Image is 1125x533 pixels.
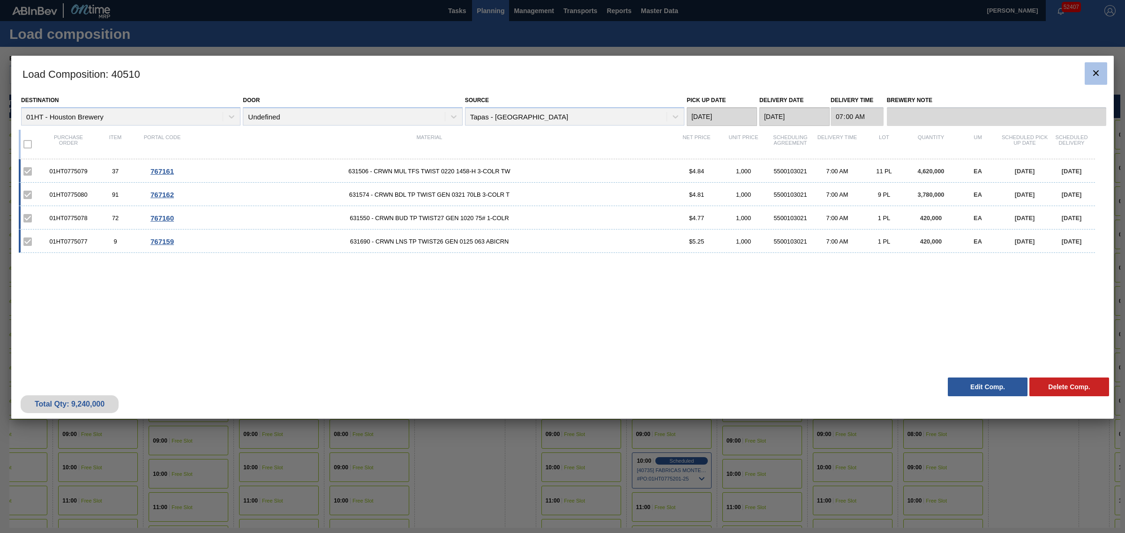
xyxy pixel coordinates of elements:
[673,134,720,154] div: Net Price
[720,215,767,222] div: 1,000
[831,94,884,107] label: Delivery Time
[673,191,720,198] div: $4.81
[150,191,174,199] span: 767162
[720,134,767,154] div: Unit Price
[918,168,945,175] span: 4,620,000
[861,191,907,198] div: 9 PL
[45,191,92,198] div: 01HT0775080
[92,191,139,198] div: 91
[673,168,720,175] div: $4.84
[720,168,767,175] div: 1,000
[21,97,59,104] label: Destination
[1062,191,1081,198] span: [DATE]
[45,238,92,245] div: 01HT0775077
[673,238,720,245] div: $5.25
[948,378,1027,396] button: Edit Comp.
[45,168,92,175] div: 01HT0775079
[1001,134,1048,154] div: Scheduled Pick up Date
[918,191,945,198] span: 3,780,000
[186,215,673,222] span: 631550 - CRWN BUD TP TWIST27 GEN 1020 75# 1-COLR
[92,215,139,222] div: 72
[767,191,814,198] div: 5500103021
[920,238,942,245] span: 420,000
[720,191,767,198] div: 1,000
[887,94,1106,107] label: Brewery Note
[1062,215,1081,222] span: [DATE]
[687,97,726,104] label: Pick up Date
[150,214,174,222] span: 767160
[139,191,186,199] div: Go to Order
[1015,238,1035,245] span: [DATE]
[687,107,757,126] input: mm/dd/yyyy
[150,237,174,245] span: 767159
[767,168,814,175] div: 5500103021
[814,215,861,222] div: 7:00 AM
[465,97,489,104] label: Source
[11,56,1114,91] h3: Load Composition : 40510
[974,238,982,245] span: EA
[186,134,673,154] div: Material
[974,191,982,198] span: EA
[814,168,861,175] div: 7:00 AM
[814,191,861,198] div: 7:00 AM
[861,134,907,154] div: Lot
[1029,378,1109,396] button: Delete Comp.
[139,134,186,154] div: Portal code
[673,215,720,222] div: $4.77
[186,168,673,175] span: 631506 - CRWN MUL TFS TWIST 0220 1458-H 3-COLR TW
[974,168,982,175] span: EA
[28,400,112,408] div: Total Qty: 9,240,000
[150,167,174,175] span: 767161
[45,134,92,154] div: Purchase order
[954,134,1001,154] div: UM
[1015,215,1035,222] span: [DATE]
[907,134,954,154] div: Quantity
[1062,238,1081,245] span: [DATE]
[767,238,814,245] div: 5500103021
[814,134,861,154] div: Delivery Time
[861,215,907,222] div: 1 PL
[186,191,673,198] span: 631574 - CRWN BDL TP TWIST GEN 0321 70LB 3-COLR T
[974,215,982,222] span: EA
[139,214,186,222] div: Go to Order
[814,238,861,245] div: 7:00 AM
[1062,168,1081,175] span: [DATE]
[243,97,260,104] label: Door
[861,238,907,245] div: 1 PL
[920,215,942,222] span: 420,000
[759,97,803,104] label: Delivery Date
[1015,168,1035,175] span: [DATE]
[92,134,139,154] div: Item
[720,238,767,245] div: 1,000
[767,215,814,222] div: 5500103021
[186,238,673,245] span: 631690 - CRWN LNS TP TWIST26 GEN 0125 063 ABICRN
[861,168,907,175] div: 11 PL
[1015,191,1035,198] span: [DATE]
[767,134,814,154] div: Scheduling Agreement
[45,215,92,222] div: 01HT0775078
[92,238,139,245] div: 9
[139,237,186,245] div: Go to Order
[139,167,186,175] div: Go to Order
[1048,134,1095,154] div: Scheduled Delivery
[759,107,830,126] input: mm/dd/yyyy
[92,168,139,175] div: 37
